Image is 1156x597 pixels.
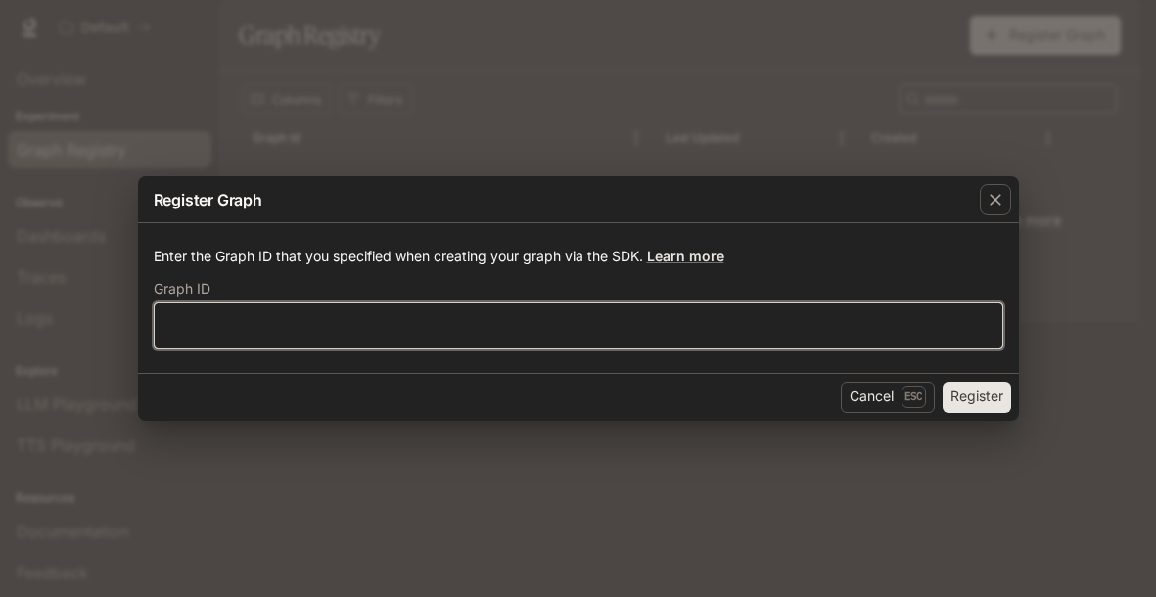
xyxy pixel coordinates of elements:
p: Enter the Graph ID that you specified when creating your graph via the SDK. [154,247,1003,266]
button: Register [943,382,1011,413]
a: Learn more [647,248,724,264]
p: Graph ID [154,282,210,296]
button: CancelEsc [841,382,935,413]
p: Esc [902,386,926,407]
p: Register Graph [154,188,262,211]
